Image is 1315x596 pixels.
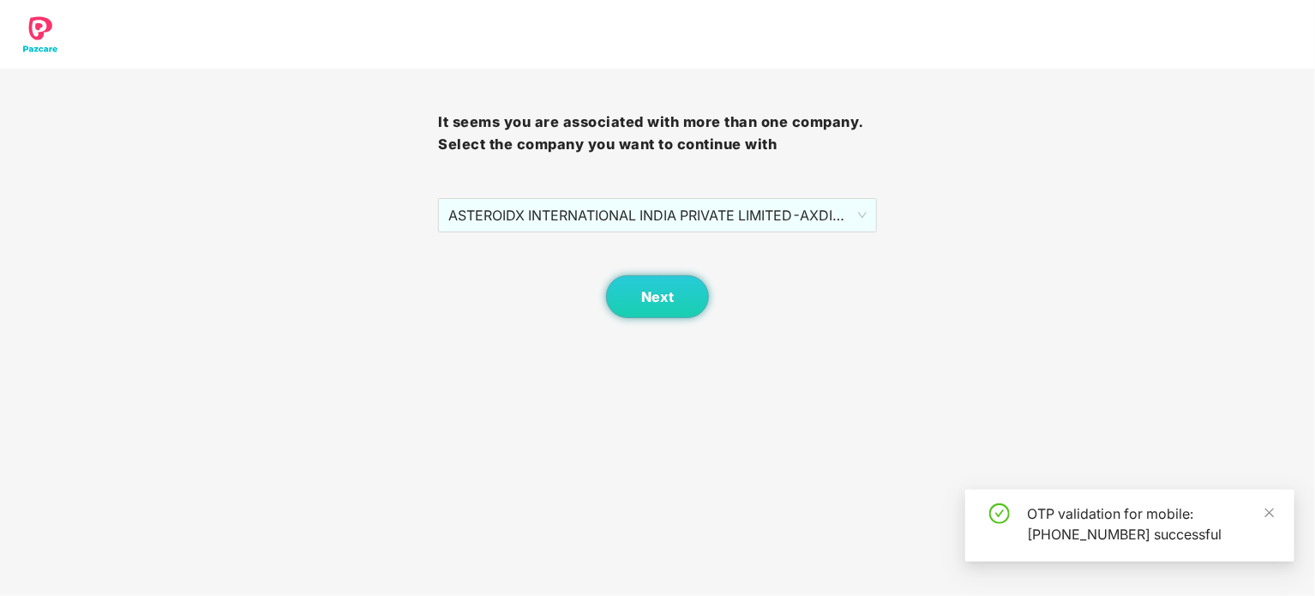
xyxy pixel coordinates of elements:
h3: It seems you are associated with more than one company. Select the company you want to continue with [438,111,876,155]
span: check-circle [989,503,1010,524]
span: Next [641,289,674,305]
span: close [1264,507,1276,519]
button: Next [606,275,709,318]
div: OTP validation for mobile: [PHONE_NUMBER] successful [1027,503,1274,545]
span: ASTEROIDX INTERNATIONAL INDIA PRIVATE LIMITED - AXDIO015 - ADMIN [448,199,866,232]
